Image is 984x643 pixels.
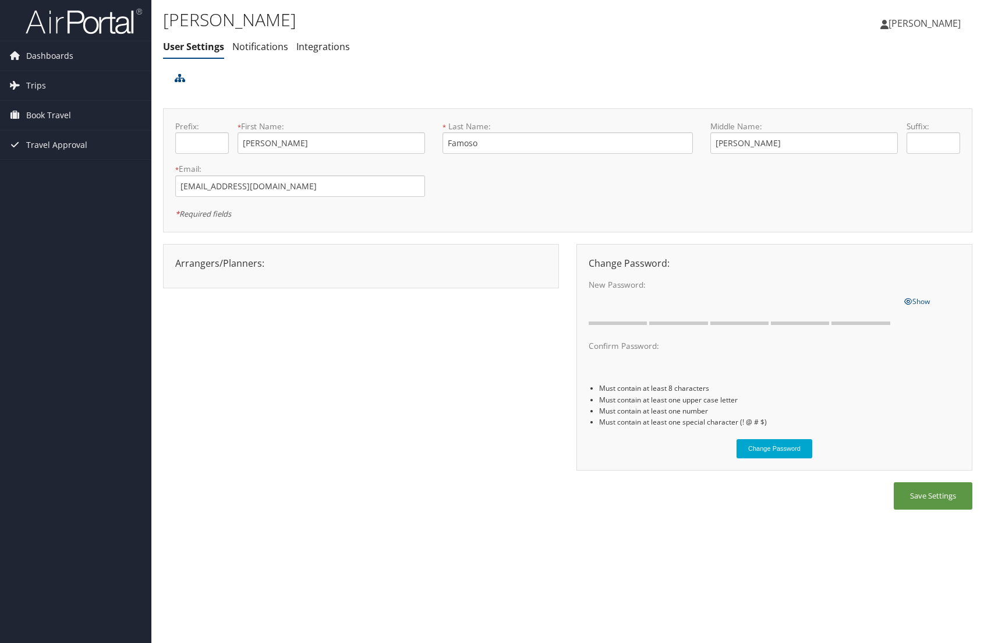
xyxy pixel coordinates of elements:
[599,416,960,428] li: Must contain at least one special character (! @ # $)
[880,6,972,41] a: [PERSON_NAME]
[175,121,229,132] label: Prefix:
[175,163,425,175] label: Email:
[163,8,703,32] h1: [PERSON_NAME]
[907,121,960,132] label: Suffix:
[296,40,350,53] a: Integrations
[599,394,960,405] li: Must contain at least one upper case letter
[904,296,930,306] span: Show
[599,405,960,416] li: Must contain at least one number
[26,71,46,100] span: Trips
[589,340,895,352] label: Confirm Password:
[232,40,288,53] a: Notifications
[167,256,555,270] div: Arrangers/Planners:
[589,279,895,291] label: New Password:
[737,439,812,458] button: Change Password
[163,40,224,53] a: User Settings
[443,121,692,132] label: Last Name:
[175,209,231,219] em: Required fields
[580,256,969,270] div: Change Password:
[26,8,142,35] img: airportal-logo.png
[599,383,960,394] li: Must contain at least 8 characters
[26,101,71,130] span: Book Travel
[894,482,972,510] button: Save Settings
[26,41,73,70] span: Dashboards
[238,121,425,132] label: First Name:
[26,130,87,160] span: Travel Approval
[889,17,961,30] span: [PERSON_NAME]
[710,121,898,132] label: Middle Name:
[904,294,930,307] a: Show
